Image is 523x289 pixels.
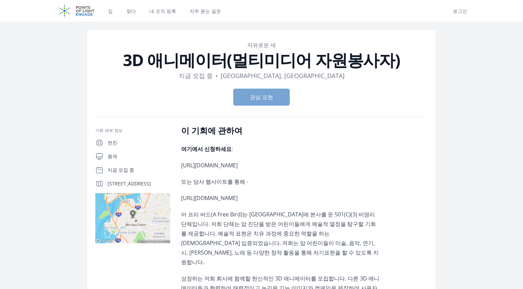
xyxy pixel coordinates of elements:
font: 기회 세부 정보 [95,127,123,133]
font: 지금 모집 중 [179,72,213,80]
a: 자유로운 새 [247,41,276,49]
font: 집 [108,8,113,14]
font: 관심 표현 [250,93,273,101]
font: : [232,145,233,153]
font: [URL][DOMAIN_NAME] [181,162,238,169]
font: • [216,72,218,80]
font: 찾다 [126,8,136,14]
font: 여기에서 신청하세요 [181,145,232,153]
font: 원격 [108,153,117,159]
font: 내 조직 등록 [149,8,176,14]
font: 자주 묻는 질문 [190,8,221,14]
font: 이 기회에 관하여 [181,125,242,136]
font: 어 프리 버드(A Free Bird)는 [GEOGRAPHIC_DATA]에 본사를 둔 501(C)(3) 비영리 단체입니다. 저희 단체는 암 진단을 받은 어린이들에게 예술적 열정... [181,211,379,266]
font: [GEOGRAPHIC_DATA], [GEOGRAPHIC_DATA] [221,72,345,80]
font: 전진 [108,139,117,146]
button: 관심 표현 [233,89,290,106]
font: 또는 당사 웹사이트를 통해 - [181,178,248,185]
font: 3D 애니메이터(멀티미디어 자원봉사자) [123,49,400,71]
font: 로그인 [453,8,467,14]
img: 지도 [95,193,170,243]
font: 지금 모집 중 [108,167,134,173]
font: [STREET_ADDRESS] [108,180,151,187]
font: [URL][DOMAIN_NAME] [181,194,238,202]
